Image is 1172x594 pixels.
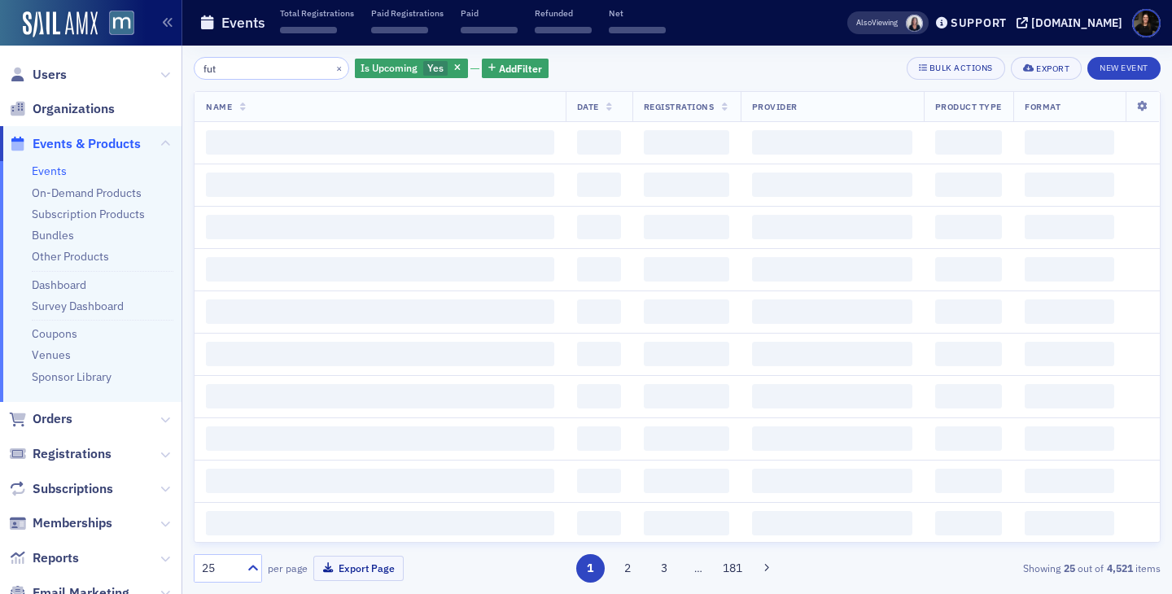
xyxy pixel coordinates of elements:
[1087,59,1161,74] a: New Event
[33,549,79,567] span: Reports
[609,27,666,33] span: ‌
[206,469,554,493] span: ‌
[935,101,1002,112] span: Product Type
[935,257,1002,282] span: ‌
[1025,130,1114,155] span: ‌
[9,100,115,118] a: Organizations
[1025,511,1114,535] span: ‌
[313,556,404,581] button: Export Page
[1031,15,1122,30] div: [DOMAIN_NAME]
[32,186,142,200] a: On-Demand Products
[1025,426,1114,451] span: ‌
[9,514,112,532] a: Memberships
[935,342,1002,366] span: ‌
[9,549,79,567] a: Reports
[206,342,554,366] span: ‌
[687,561,710,575] span: …
[9,135,141,153] a: Events & Products
[427,61,444,74] span: Yes
[355,59,468,79] div: Yes
[32,164,67,178] a: Events
[935,173,1002,197] span: ‌
[576,554,605,583] button: 1
[1025,215,1114,239] span: ‌
[1087,57,1161,80] button: New Event
[577,384,621,408] span: ‌
[752,299,912,324] span: ‌
[1025,257,1114,282] span: ‌
[206,511,554,535] span: ‌
[1060,561,1078,575] strong: 25
[361,61,418,74] span: Is Upcoming
[482,59,549,79] button: AddFilter
[951,15,1007,30] div: Support
[1017,17,1128,28] button: [DOMAIN_NAME]
[206,257,554,282] span: ‌
[935,469,1002,493] span: ‌
[1025,299,1114,324] span: ‌
[752,426,912,451] span: ‌
[206,130,554,155] span: ‌
[1036,64,1069,73] div: Export
[371,7,444,19] p: Paid Registrations
[206,299,554,324] span: ‌
[535,7,592,19] p: Refunded
[109,11,134,36] img: SailAMX
[935,426,1002,451] span: ‌
[280,27,337,33] span: ‌
[202,560,238,577] div: 25
[935,215,1002,239] span: ‌
[9,410,72,428] a: Orders
[461,27,518,33] span: ‌
[461,7,518,19] p: Paid
[644,215,729,239] span: ‌
[577,299,621,324] span: ‌
[280,7,354,19] p: Total Registrations
[752,342,912,366] span: ‌
[644,384,729,408] span: ‌
[23,11,98,37] img: SailAMX
[719,554,747,583] button: 181
[206,215,554,239] span: ‌
[32,326,77,341] a: Coupons
[577,469,621,493] span: ‌
[644,426,729,451] span: ‌
[33,445,112,463] span: Registrations
[856,17,872,28] div: Also
[935,130,1002,155] span: ‌
[752,384,912,408] span: ‌
[644,101,715,112] span: Registrations
[1025,101,1060,112] span: Format
[935,511,1002,535] span: ‌
[1025,384,1114,408] span: ‌
[32,347,71,362] a: Venues
[935,384,1002,408] span: ‌
[1025,469,1114,493] span: ‌
[577,215,621,239] span: ‌
[1025,342,1114,366] span: ‌
[577,257,621,282] span: ‌
[906,15,923,32] span: Kelly Brown
[371,27,428,33] span: ‌
[577,130,621,155] span: ‌
[850,561,1161,575] div: Showing out of items
[499,61,542,76] span: Add Filter
[577,511,621,535] span: ‌
[33,480,113,498] span: Subscriptions
[33,135,141,153] span: Events & Products
[752,257,912,282] span: ‌
[752,511,912,535] span: ‌
[206,173,554,197] span: ‌
[1025,173,1114,197] span: ‌
[650,554,679,583] button: 3
[9,445,112,463] a: Registrations
[33,514,112,532] span: Memberships
[613,554,641,583] button: 2
[609,7,666,19] p: Net
[32,299,124,313] a: Survey Dashboard
[9,66,67,84] a: Users
[644,299,729,324] span: ‌
[907,57,1005,80] button: Bulk Actions
[268,561,308,575] label: per page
